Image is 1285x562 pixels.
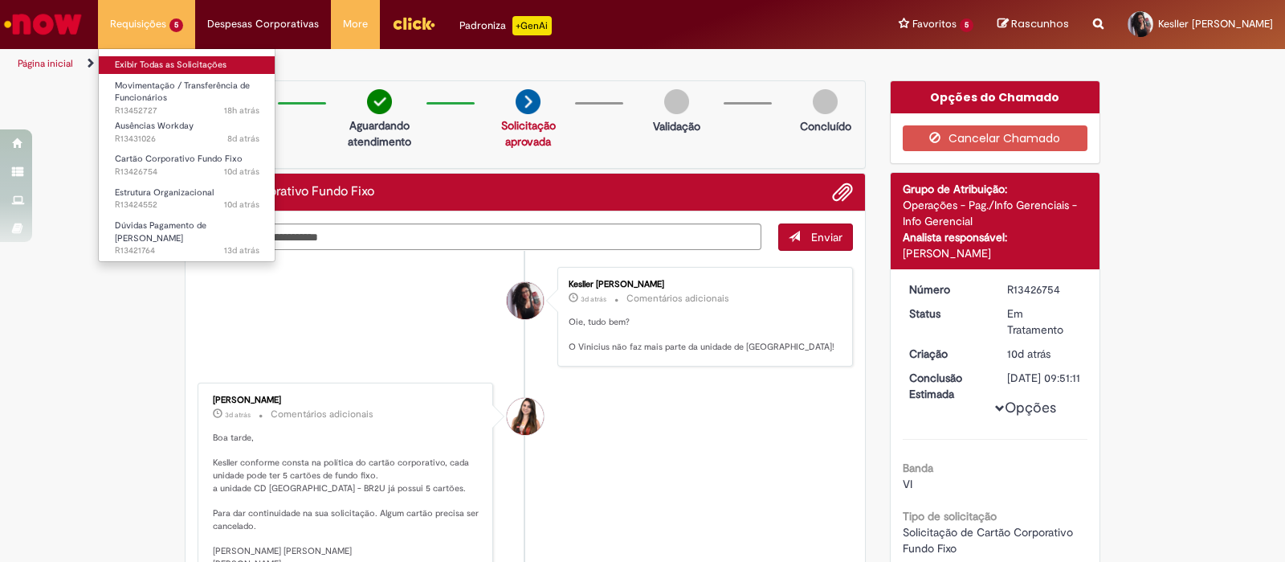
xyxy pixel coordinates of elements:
p: Validação [653,118,700,134]
span: Favoritos [912,16,957,32]
img: check-circle-green.png [367,89,392,114]
time: 25/08/2025 18:14:54 [581,294,606,304]
button: Adicionar anexos [832,182,853,203]
span: 10d atrás [1007,347,1050,361]
ul: Trilhas de página [12,49,845,79]
span: Kesller [PERSON_NAME] [1158,17,1273,31]
span: Estrutura Organizacional [115,187,214,199]
a: Aberto R13421764 : Dúvidas Pagamento de Salário [99,217,275,252]
div: Padroniza [459,16,552,35]
span: 10d atrás [224,199,259,211]
a: Exibir Todas as Solicitações [99,56,275,74]
a: Aberto R13452727 : Movimentação / Transferência de Funcionários [99,77,275,112]
span: Solicitação de Cartão Corporativo Fundo Fixo [903,525,1076,556]
div: 19/08/2025 07:57:09 [1007,346,1082,362]
span: 3d atrás [225,410,251,420]
span: Ausências Workday [115,120,194,132]
h2: Cartão Corporativo Fundo Fixo Histórico de tíquete [198,185,374,199]
p: Aguardando atendimento [341,117,418,150]
span: 13d atrás [224,244,259,256]
dt: Conclusão Estimada [897,370,996,402]
span: Rascunhos [1011,16,1069,31]
img: arrow-next.png [516,89,541,114]
div: [PERSON_NAME] [213,396,480,405]
dt: Número [897,281,996,297]
b: Banda [903,461,933,475]
small: Comentários adicionais [626,292,729,306]
div: Analista responsável: [903,229,1088,245]
dt: Status [897,306,996,322]
span: R13431026 [115,133,259,146]
div: Opções do Chamado [891,81,1100,113]
time: 18/08/2025 12:06:20 [224,199,259,211]
span: 8d atrás [227,133,259,145]
span: R13421764 [115,244,259,257]
textarea: Digite sua mensagem aqui... [198,224,761,251]
span: Enviar [811,230,842,244]
span: Movimentação / Transferência de Funcionários [115,80,250,105]
span: R13452727 [115,105,259,117]
small: Comentários adicionais [271,408,373,421]
button: Enviar [778,224,853,251]
img: img-circle-grey.png [813,89,838,114]
div: [PERSON_NAME] [903,245,1088,261]
span: 5 [169,18,183,32]
div: Em Tratamento [1007,306,1082,338]
img: img-circle-grey.png [664,89,689,114]
span: More [343,16,368,32]
time: 27/08/2025 14:19:52 [224,105,259,117]
b: Tipo de solicitação [903,509,997,523]
span: Dúvidas Pagamento de [PERSON_NAME] [115,219,206,244]
img: click_logo_yellow_360x200.png [392,11,435,35]
div: Operações - Pag./Info Gerenciais - Info Gerencial [903,197,1088,229]
div: R13426754 [1007,281,1082,297]
a: Aberto R13426754 : Cartão Corporativo Fundo Fixo [99,150,275,180]
div: [DATE] 09:51:11 [1007,370,1082,386]
a: Rascunhos [997,17,1069,32]
time: 25/08/2025 17:37:56 [225,410,251,420]
span: 10d atrás [224,166,259,178]
div: Kesller Cristina Silva De Almeida [507,282,544,319]
button: Cancelar Chamado [903,125,1088,151]
span: Requisições [110,16,166,32]
a: Página inicial [18,57,73,70]
time: 19/08/2025 07:57:10 [224,166,259,178]
a: Aberto R13424552 : Estrutura Organizacional [99,184,275,214]
span: R13424552 [115,199,259,211]
img: ServiceNow [2,8,84,40]
a: Aberto R13431026 : Ausências Workday [99,117,275,147]
dt: Criação [897,346,996,362]
span: 3d atrás [581,294,606,304]
p: +GenAi [512,16,552,35]
span: 18h atrás [224,105,259,117]
div: Kesller [PERSON_NAME] [569,280,836,289]
span: R13426754 [115,166,259,178]
div: Thais Dos Santos [507,398,544,435]
time: 15/08/2025 16:44:49 [224,244,259,256]
time: 19/08/2025 07:57:09 [1007,347,1050,361]
time: 20/08/2025 09:08:57 [227,133,259,145]
a: Solicitação aprovada [501,118,556,149]
p: Oie, tudo bem? O Vinicius não faz mais parte da unidade de [GEOGRAPHIC_DATA]! [569,316,836,354]
p: Concluído [800,118,851,134]
span: VI [903,477,912,491]
span: Cartão Corporativo Fundo Fixo [115,153,243,165]
span: Despesas Corporativas [207,16,319,32]
div: Grupo de Atribuição: [903,181,1088,197]
span: 5 [960,18,973,32]
ul: Requisições [98,48,275,262]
